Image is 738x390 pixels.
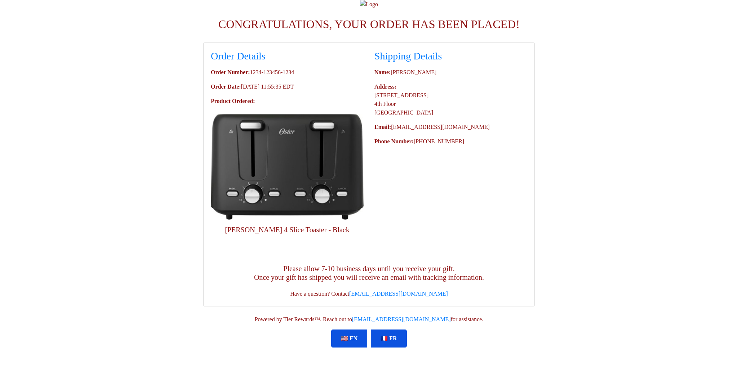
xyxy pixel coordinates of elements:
h5: Once your gift has shipped you will receive an email with tracking information. [204,273,534,282]
p: 1234-123456-1234 [211,68,364,77]
a: 🇫🇷 FR [371,330,407,348]
h6: Have a question? Contact [204,290,534,297]
h2: Congratulations, your order has been placed! [169,17,569,31]
strong: Address: [374,84,396,90]
h3: Shipping Details [374,50,527,62]
strong: Phone Number: [374,138,414,144]
strong: Product Ordered: [211,98,255,104]
strong: Order Date: [211,84,241,90]
p: [PHONE_NUMBER] [374,137,527,146]
p: [PERSON_NAME] [374,68,527,77]
p: [DATE] 11:55:35 EDT [211,82,364,91]
span: Powered by Tier Rewards™. Reach out to for assistance. [255,316,484,322]
div: Language Selection [329,330,409,348]
a: [EMAIL_ADDRESS][DOMAIN_NAME] [349,291,448,297]
h5: [PERSON_NAME] 4 Slice Toaster - Black [211,225,364,234]
p: [EMAIL_ADDRESS][DOMAIN_NAME] [374,123,527,131]
h5: Please allow 7-10 business days until you receive your gift. [204,264,534,273]
h3: Order Details [211,50,364,62]
p: [STREET_ADDRESS] 4th Floor [GEOGRAPHIC_DATA] [374,82,527,117]
strong: Email: [374,124,391,130]
a: 🇺🇸 EN [331,330,367,348]
strong: Order Number: [211,69,250,75]
strong: Name: [374,69,391,75]
a: [EMAIL_ADDRESS][DOMAIN_NAME] [352,316,451,322]
img: Oster - Oster 4 Slice Toaster - Black [211,114,364,220]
